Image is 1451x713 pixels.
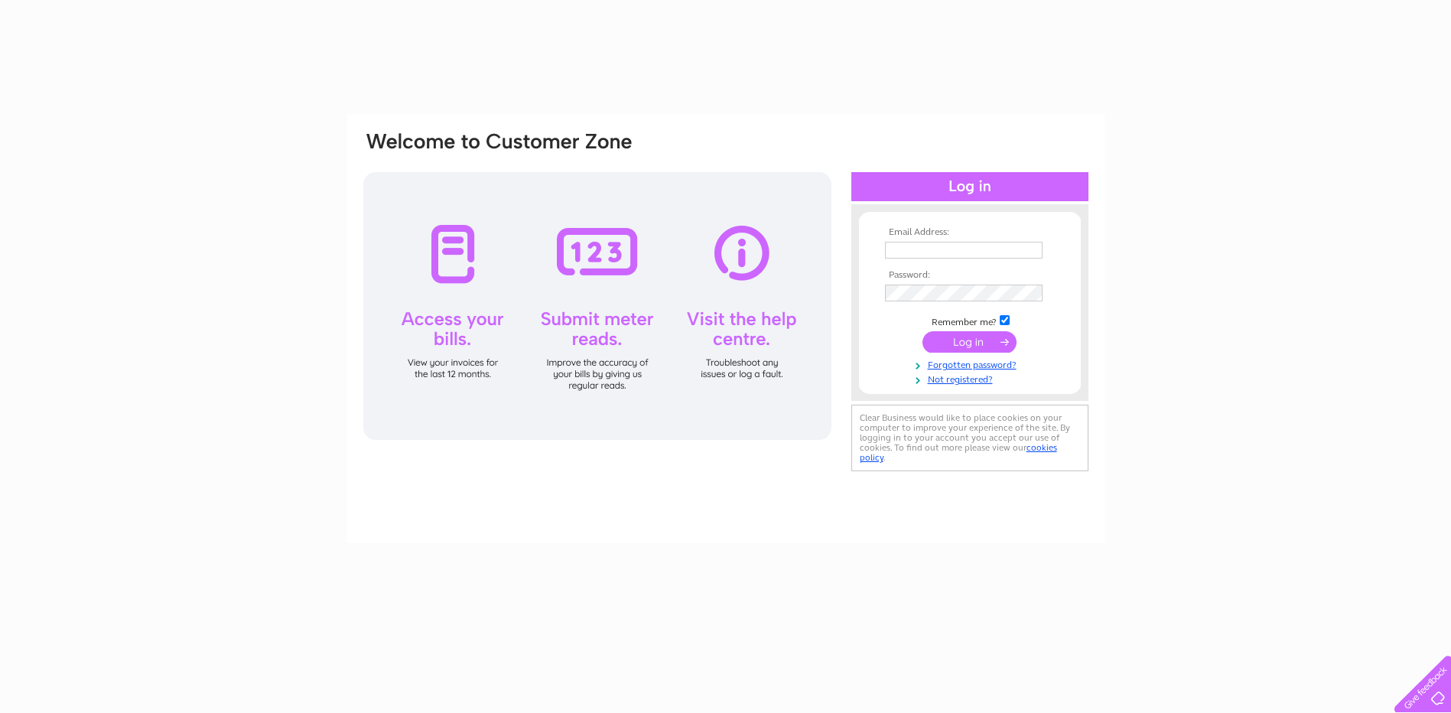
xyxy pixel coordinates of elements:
[885,356,1059,371] a: Forgotten password?
[881,270,1059,281] th: Password:
[851,405,1088,471] div: Clear Business would like to place cookies on your computer to improve your experience of the sit...
[881,227,1059,238] th: Email Address:
[860,442,1057,463] a: cookies policy
[922,331,1017,353] input: Submit
[881,313,1059,328] td: Remember me?
[885,371,1059,386] a: Not registered?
